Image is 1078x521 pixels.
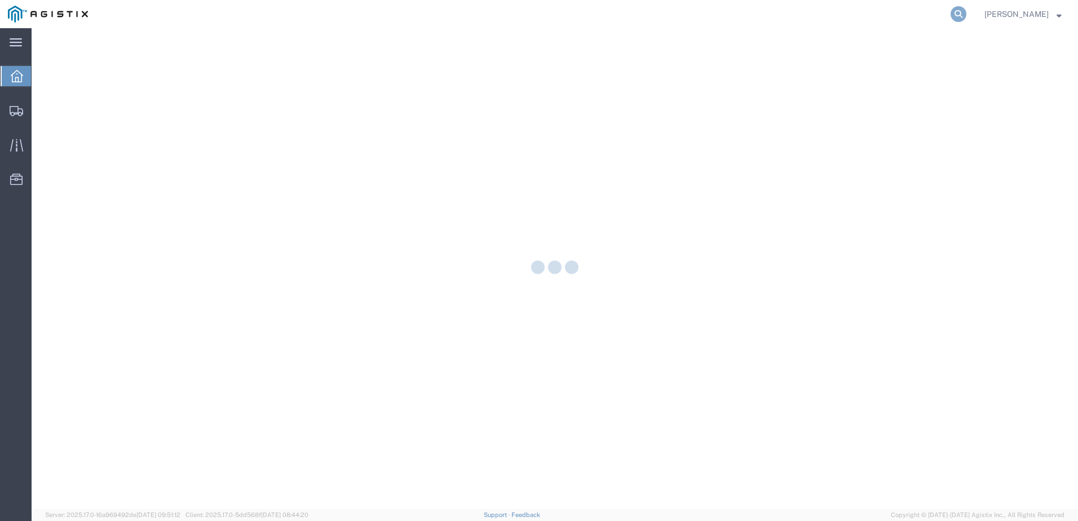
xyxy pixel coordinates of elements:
span: Copyright © [DATE]-[DATE] Agistix Inc., All Rights Reserved [891,510,1064,520]
span: [DATE] 08:44:20 [261,511,308,518]
span: Server: 2025.17.0-16a969492de [45,511,180,518]
span: [DATE] 09:51:12 [136,511,180,518]
span: Justin Chao [984,8,1049,20]
img: logo [8,6,88,23]
span: Client: 2025.17.0-5dd568f [185,511,308,518]
button: [PERSON_NAME] [984,7,1062,21]
a: Support [484,511,512,518]
a: Feedback [511,511,540,518]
